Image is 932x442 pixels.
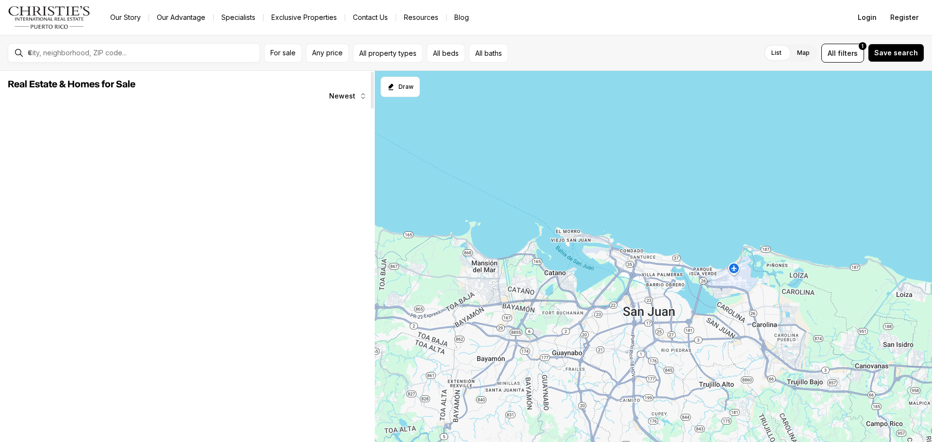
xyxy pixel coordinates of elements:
span: Any price [312,49,343,57]
a: Resources [396,11,446,24]
span: For sale [270,49,296,57]
span: All [828,48,836,58]
span: Real Estate & Homes for Sale [8,80,135,89]
button: Save search [868,44,924,62]
span: Register [890,14,918,21]
label: Map [789,44,817,62]
button: Start drawing [381,77,420,97]
button: All baths [469,44,508,63]
button: Register [884,8,924,27]
span: Login [858,14,877,21]
button: Any price [306,44,349,63]
a: Our Story [102,11,149,24]
button: For sale [264,44,302,63]
button: Login [852,8,882,27]
button: Contact Us [345,11,396,24]
label: List [764,44,789,62]
a: Blog [447,11,477,24]
a: Specialists [214,11,263,24]
button: All property types [353,44,423,63]
button: Newest [323,86,373,106]
span: Newest [329,92,355,100]
a: Exclusive Properties [264,11,345,24]
button: Allfilters1 [821,44,864,63]
span: Save search [874,49,918,57]
img: logo [8,6,91,29]
span: filters [838,48,858,58]
span: 1 [862,42,864,50]
button: All beds [427,44,465,63]
a: Our Advantage [149,11,213,24]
